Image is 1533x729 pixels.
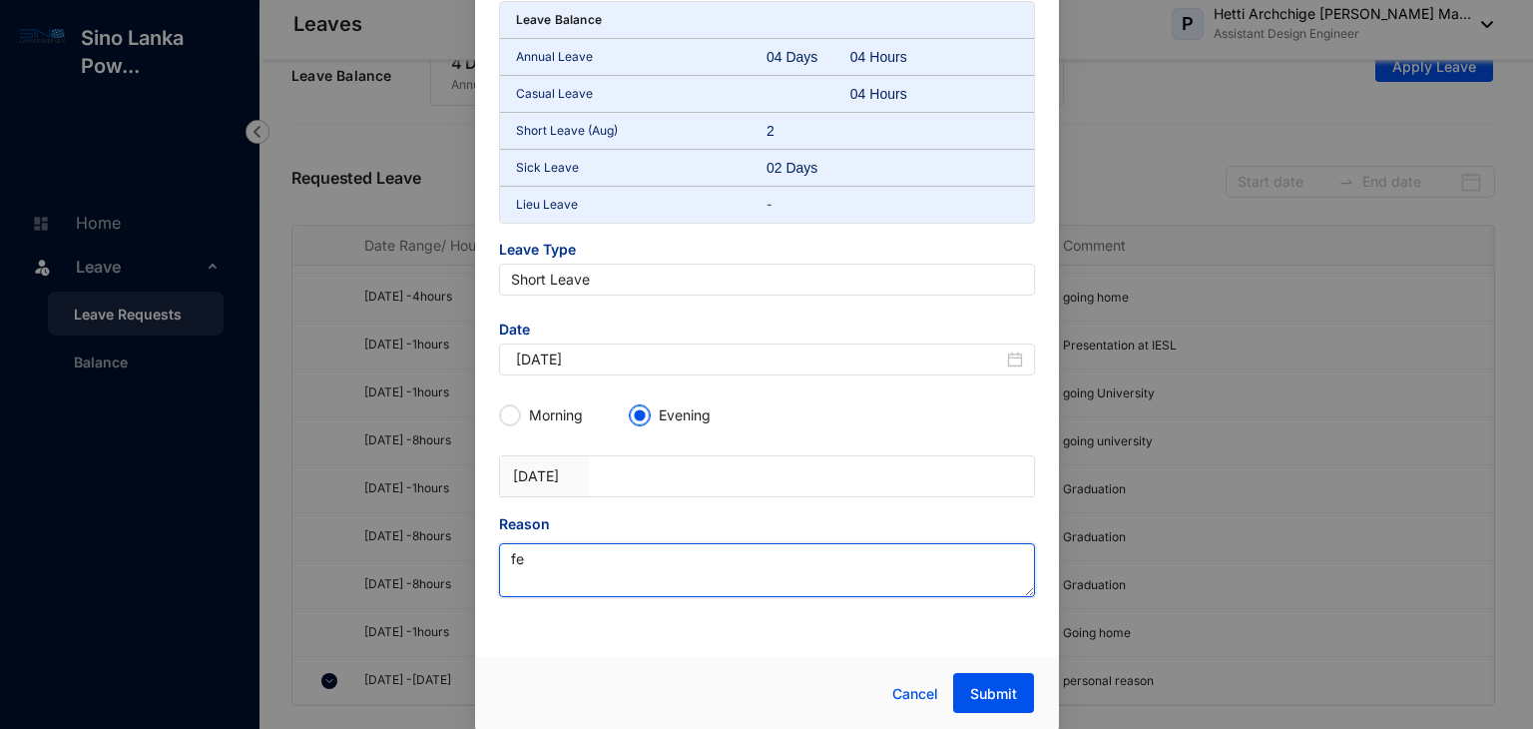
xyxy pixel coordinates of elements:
p: - [766,195,1018,215]
span: Leave Type [499,240,1035,264]
span: Cancel [892,683,938,705]
p: Short Leave (Aug) [516,121,767,141]
div: 04 Days [766,47,850,67]
p: Sick Leave [516,158,767,178]
p: [DATE] [513,466,576,486]
span: Short Leave [511,265,1023,295]
button: Cancel [877,674,953,714]
input: Start Date [516,349,1003,370]
div: 2 [766,121,850,141]
button: Submit [953,673,1034,713]
span: Date [499,320,1035,344]
span: Submit [970,684,1017,704]
p: Annual Leave [516,47,767,67]
p: Leave Balance [516,10,603,30]
p: Morning [529,405,583,425]
p: Evening [659,405,711,425]
label: Reason [499,513,564,535]
textarea: Reason [499,543,1035,597]
p: Lieu Leave [516,195,767,215]
p: Casual Leave [516,84,767,104]
div: 04 Hours [850,47,934,67]
div: 02 Days [766,158,850,178]
div: 04 Hours [850,84,934,104]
